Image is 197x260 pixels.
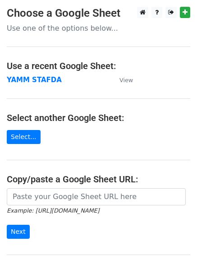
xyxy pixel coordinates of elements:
[7,60,190,71] h4: Use a recent Google Sheet:
[7,23,190,33] p: Use one of the options below...
[7,225,30,239] input: Next
[7,130,41,144] a: Select...
[7,112,190,123] h4: Select another Google Sheet:
[7,174,190,185] h4: Copy/paste a Google Sheet URL:
[119,77,133,84] small: View
[7,7,190,20] h3: Choose a Google Sheet
[7,76,62,84] a: YAMM STAFDA
[7,207,99,214] small: Example: [URL][DOMAIN_NAME]
[7,188,186,205] input: Paste your Google Sheet URL here
[110,76,133,84] a: View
